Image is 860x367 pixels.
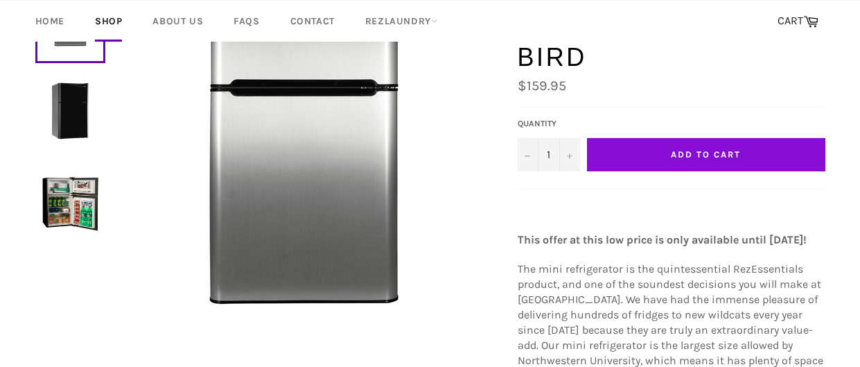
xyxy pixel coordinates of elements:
[351,1,451,42] a: RezLaundry
[771,7,825,36] a: CART
[42,83,98,139] img: Mini Refrigerator Rental - Early Bird
[559,138,580,171] button: Increase quantity
[277,1,349,42] a: Contact
[587,138,825,171] button: Add to Cart
[671,149,740,160] span: Add to Cart
[518,78,566,94] span: $159.95
[139,1,217,42] a: About Us
[518,233,807,246] strong: This offer at this low price is only available until [DATE]!
[81,1,136,42] a: Shop
[518,118,580,130] label: Quantity
[42,176,98,232] img: Mini Refrigerator Rental - Early Bird
[220,1,273,42] a: FAQs
[21,1,78,42] a: Home
[518,138,538,171] button: Decrease quantity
